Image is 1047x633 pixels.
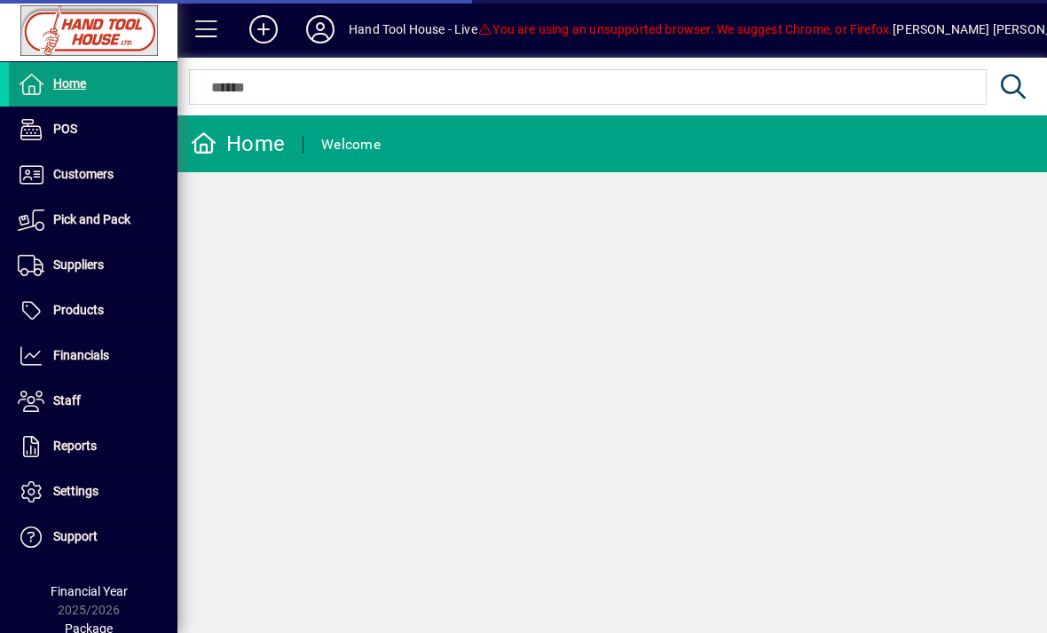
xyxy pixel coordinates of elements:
[53,303,104,317] span: Products
[53,348,109,362] span: Financials
[9,289,177,333] a: Products
[53,484,98,498] span: Settings
[292,13,349,45] button: Profile
[53,122,77,136] span: POS
[53,257,104,272] span: Suppliers
[321,131,381,159] div: Welcome
[9,243,177,288] a: Suppliers
[9,198,177,242] a: Pick and Pack
[349,15,477,44] div: Hand Tool House - Live
[9,379,177,423] a: Staff
[53,393,81,407] span: Staff
[191,130,285,158] div: Home
[9,153,177,197] a: Customers
[53,212,130,226] span: Pick and Pack
[53,167,114,181] span: Customers
[9,424,177,469] a: Reports
[9,470,177,514] a: Settings
[9,515,177,559] a: Support
[235,13,292,45] button: Add
[9,334,177,378] a: Financials
[53,76,86,91] span: Home
[53,529,98,543] span: Support
[477,22,893,36] span: You are using an unsupported browser. We suggest Chrome, or Firefox.
[51,584,128,598] span: Financial Year
[9,107,177,152] a: POS
[53,439,97,453] span: Reports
